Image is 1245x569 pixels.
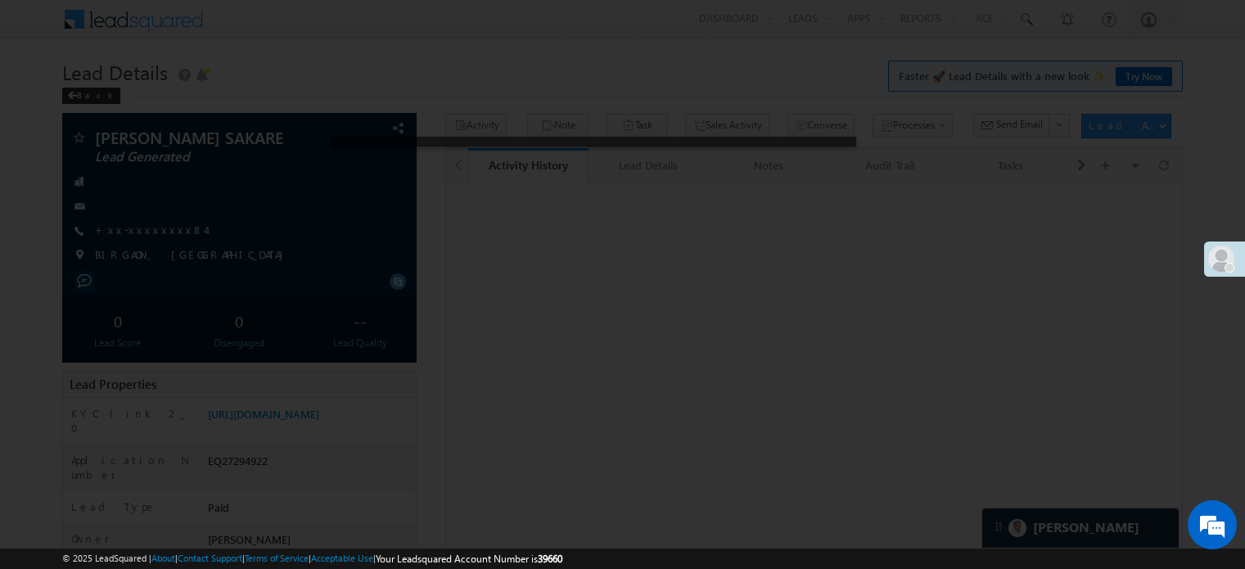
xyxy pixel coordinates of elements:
a: About [151,553,175,563]
a: Terms of Service [245,553,309,563]
span: 39660 [538,553,562,565]
a: Contact Support [178,553,242,563]
span: © 2025 LeadSquared | | | | | [62,551,562,567]
span: Your Leadsquared Account Number is [376,553,562,565]
a: Acceptable Use [311,553,373,563]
